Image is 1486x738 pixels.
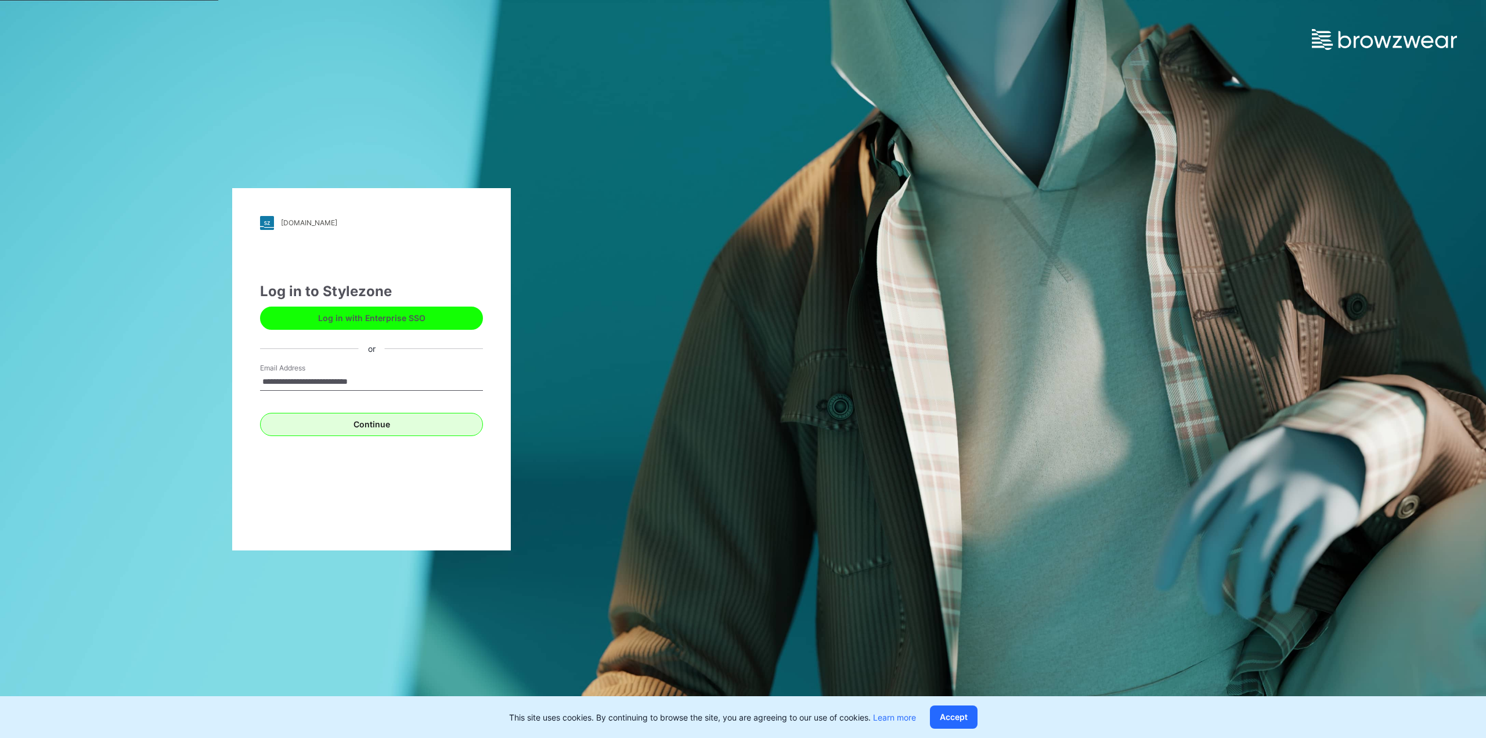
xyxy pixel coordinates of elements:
[260,216,483,230] a: [DOMAIN_NAME]
[509,711,916,723] p: This site uses cookies. By continuing to browse the site, you are agreeing to our use of cookies.
[260,307,483,330] button: Log in with Enterprise SSO
[930,705,978,729] button: Accept
[260,363,341,373] label: Email Address
[873,712,916,722] a: Learn more
[281,218,337,227] div: [DOMAIN_NAME]
[260,216,274,230] img: stylezone-logo.562084cfcfab977791bfbf7441f1a819.svg
[260,281,483,302] div: Log in to Stylezone
[1312,29,1457,50] img: browzwear-logo.e42bd6dac1945053ebaf764b6aa21510.svg
[359,343,385,355] div: or
[260,413,483,436] button: Continue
